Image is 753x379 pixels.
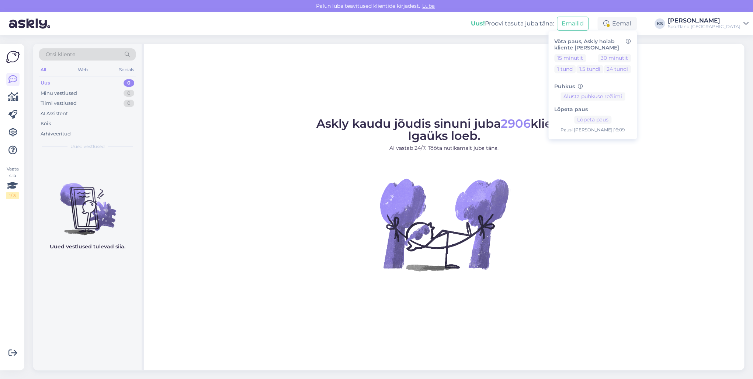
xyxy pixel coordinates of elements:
div: 0 [124,79,134,87]
button: 1.5 tundi [576,65,603,73]
img: Askly Logo [6,50,20,64]
div: All [39,65,48,75]
div: 1 / 3 [6,192,19,199]
b: Uus! [471,20,485,27]
span: Otsi kliente [46,51,75,58]
h6: Lõpeta paus [554,107,631,113]
div: Minu vestlused [41,90,77,97]
div: Socials [118,65,136,75]
h6: Võta paus, Askly hoiab kliente [PERSON_NAME] [554,38,631,51]
button: 30 minutit [598,54,631,62]
div: Tiimi vestlused [41,100,77,107]
span: Uued vestlused [70,143,105,150]
p: AI vastab 24/7. Tööta nutikamalt juba täna. [316,144,572,152]
button: 1 tund [554,65,576,73]
div: Sportland [GEOGRAPHIC_DATA] [668,24,740,30]
img: No Chat active [378,158,510,291]
img: No chats [33,170,142,236]
div: Uus [41,79,50,87]
div: Kõik [41,120,51,127]
div: Arhiveeritud [41,130,71,138]
button: 15 minutit [554,54,586,62]
div: KS [655,18,665,29]
div: 0 [124,90,134,97]
div: Proovi tasuta juba täna: [471,19,554,28]
a: [PERSON_NAME]Sportland [GEOGRAPHIC_DATA] [668,18,749,30]
button: Emailid [557,17,589,31]
span: Askly kaudu jõudis sinuni juba klienti. Igaüks loeb. [316,116,572,143]
p: Uued vestlused tulevad siia. [50,243,125,251]
div: Vaata siia [6,166,19,199]
span: 2906 [501,116,531,131]
span: Luba [420,3,437,9]
div: [PERSON_NAME] [668,18,740,24]
div: AI Assistent [41,110,68,117]
button: Alusta puhkuse režiimi [561,93,625,101]
button: 24 tundi [604,65,631,73]
h6: Puhkus [554,83,631,90]
div: Pausi [PERSON_NAME] | 16:09 [554,127,631,134]
div: Eemal [597,17,637,30]
div: Web [76,65,89,75]
button: Lõpeta paus [574,116,611,124]
div: 0 [124,100,134,107]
